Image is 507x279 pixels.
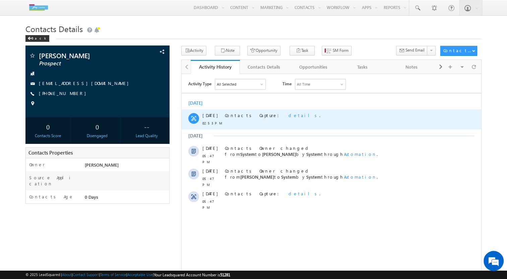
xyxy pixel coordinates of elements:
div: [DATE] [7,59,28,65]
div: -- [126,120,168,133]
span: Your Leadsquared Account Number is [154,272,230,277]
button: Opportunity [247,46,280,56]
label: Owner [29,162,45,168]
span: SM Form [333,48,348,54]
span: 05:47 PM [21,102,41,114]
span: Contacts Owner changed from to by through . [43,71,196,83]
button: SM Form [322,46,352,56]
div: Opportunities [294,63,332,71]
span: Contacts Details [25,23,83,34]
a: [EMAIL_ADDRESS][DOMAIN_NAME] [39,80,132,86]
span: Send Email [405,47,425,53]
div: . [43,117,263,123]
div: Disengaged [76,133,118,139]
div: All Selected [35,7,55,13]
span: 51281 [220,272,230,277]
span: Contacts Capture: [43,117,102,122]
div: All Selected [34,5,84,15]
button: Send Email [396,46,428,56]
div: Back [25,35,49,42]
a: Acceptable Use [127,272,153,277]
a: Terms of Service [100,272,126,277]
div: 0 Days [83,194,169,203]
span: [DATE] [21,94,36,100]
div: . [43,38,263,44]
span: System [125,100,139,106]
span: Automation [162,77,195,83]
span: Prospect [39,60,128,67]
span: Automation [162,100,195,106]
a: About [62,272,72,277]
div: Notes [392,63,430,71]
span: [PERSON_NAME] [59,100,92,106]
span: details [107,117,138,122]
span: Contacts Capture: [43,38,102,44]
span: Time [101,5,110,15]
div: 0 [76,120,118,133]
label: Contacts Age [29,194,74,200]
span: 05:47 PM [21,79,41,91]
span: Contacts Properties [28,149,73,156]
a: Notes [387,60,436,74]
span: Contacts Owner changed from to by through . [43,94,196,106]
div: Contacts Actions [443,48,472,54]
span: 05:47 PM [21,124,41,136]
span: details [107,38,138,44]
span: © 2025 LeadSquared | | | | | [25,272,230,278]
a: Tasks [338,60,387,74]
span: [PERSON_NAME] [85,162,119,168]
div: Activity History [196,64,235,70]
button: Task [290,46,315,56]
div: [DATE] [7,26,28,32]
div: Contacts Score [27,133,69,139]
span: System [100,100,114,106]
span: [DATE] [21,117,36,123]
span: System [125,77,139,83]
div: All Time [115,7,129,13]
span: [PERSON_NAME] [39,52,128,59]
div: Contacts Details [245,63,283,71]
span: [DATE] [21,38,36,44]
span: [PERSON_NAME] [80,77,114,83]
a: Activity History [191,60,240,74]
a: Contacts Details [240,60,289,74]
button: Activity [181,46,206,56]
div: Tasks [343,63,381,71]
label: Source Application [29,175,78,187]
button: Note [215,46,240,56]
span: [DATE] [21,71,36,77]
button: Contacts Actions [440,46,477,56]
span: System [59,77,73,83]
span: 02:53 PM [21,46,41,52]
img: Custom Logo [25,2,52,13]
div: Lead Quality [126,133,168,139]
div: 0 [27,120,69,133]
span: Activity Type [7,5,30,15]
span: [PHONE_NUMBER] [39,90,89,97]
a: Opportunities [289,60,338,74]
a: Contact Support [73,272,99,277]
a: Back [25,35,53,40]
